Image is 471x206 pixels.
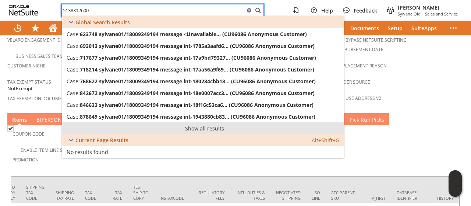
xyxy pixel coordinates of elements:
a: Tax Exempt Status [7,79,51,85]
a: Case:842672 sylvane01/18009349194 message int-18e0007acc3... (CU96086 Anonymous Customer)Edit: [62,87,344,99]
svg: Home [49,24,57,32]
a: Setup [383,21,407,35]
span: B [36,116,40,123]
a: Coupon Code [13,131,45,137]
span: Case: [67,31,80,38]
a: Unrolled view on [450,115,459,123]
a: Case:623748 sylvane01/18009349194 message <Unavailable... (CU96086 Anonymous Customer)Edit: [62,28,344,40]
a: Items [10,116,29,124]
div: History [437,195,454,201]
a: SuiteApps [407,21,441,35]
span: Sales and Service [425,11,458,17]
span: Sylvane Old [398,11,421,17]
span: Feedback [354,7,377,14]
span: Oracle Guided Learning Widget. To move around, please hold and drag [449,184,462,197]
a: Show all results [62,122,344,134]
span: SuiteApps [411,25,437,32]
a: Velaro Engagement ID [7,37,61,43]
a: Case:717677 sylvane01/18009349194 message int-17a9bd79327... (CU96086 Anonymous Customer)Edit: [62,52,344,63]
svg: Recent Records [13,24,22,32]
span: Case: [67,101,80,108]
div: Tax Code [85,190,102,201]
a: Order Source [337,79,370,85]
span: No results found [67,149,108,156]
span: Alt+Shift+G [312,137,339,144]
span: 842672 sylvane01/18009349194 message int-18e0007acc3... (CU96086 Anonymous Customer) [80,90,315,97]
a: Use Address V2 [346,95,381,101]
div: Shortcuts [26,21,44,35]
div: Database Identifier [397,190,426,201]
a: Case:846633 sylvane01/18009349194 message int-18f16c53ca6... (CU96086 Anonymous Customer)Edit: [62,99,344,111]
span: Case: [67,113,80,120]
span: Setup [388,25,403,32]
iframe: Click here to launch Oracle Guided Learning Help Panel [449,170,462,197]
a: Case:768622 sylvane01/18009349194 message int-180284cbb18... (CU96086 Anonymous Customer)Edit: [62,75,344,87]
a: Promotion [13,157,39,163]
div: SO Line [312,190,320,201]
a: Case:693013 sylvane01/18009349194 message int-1785a3aafd6... (CU96086 Anonymous Customer)Edit: [62,40,344,52]
a: Disbursement Date [337,46,383,53]
a: Tax Exemption Document URL [7,95,77,102]
span: NotExempt [7,85,33,92]
a: Replacement reason [337,63,387,69]
input: Search [62,6,245,15]
img: Checked [7,125,14,132]
svg: Search [254,6,262,15]
div: ATC Parent SKU [331,190,361,201]
span: Help [321,7,333,14]
div: P_HFST [372,195,386,201]
div: Tax Rate [113,190,122,201]
div: Shipping Tax Code [26,184,45,201]
svg: Shortcuts [31,24,40,32]
div: Regulatory Fees [195,190,224,201]
a: Business Sales Team [15,53,64,59]
span: Global Search Results [75,19,130,26]
a: Bypass NetSuite Scripting [346,37,407,43]
span: Case: [67,66,80,73]
div: More menus [445,21,462,35]
span: 718214 sylvane01/18009349194 message int-17aa56a9f69... (CU96086 Anonymous Customer) [80,66,314,73]
span: 717677 sylvane01/18009349194 message int-17a9bd79327... (CU96086 Anonymous Customer) [80,54,316,61]
span: P [350,116,353,123]
span: [PERSON_NAME] [398,4,458,11]
a: Enable Item Line Shipping [21,147,80,153]
span: - [422,11,424,17]
div: Negotiated Shipping [276,190,301,201]
a: Activities [62,21,93,35]
a: Case:878649 sylvane01/18009349194 message int-1943880cb83... (CU96086 Anonymous Customer)Edit: [62,111,344,122]
span: Case: [67,90,80,97]
span: Case: [67,54,80,61]
span: Case: [67,42,80,49]
div: Test Ship To Copy [133,184,150,201]
a: Documents [346,21,383,35]
a: B[PERSON_NAME] [35,116,83,124]
span: 846633 sylvane01/18009349194 message int-18f16c53ca6... (CU96086 Anonymous Customer) [80,101,314,108]
span: 768622 sylvane01/18009349194 message int-180284cbb18... (CU96086 Anonymous Customer) [80,78,316,85]
span: Documents [350,25,379,32]
span: 623748 sylvane01/18009349194 message <Unavailable... (CU96086 Anonymous Customer) [80,31,307,38]
div: Shipping Tax Rate [56,190,74,201]
span: 693013 sylvane01/18009349194 message int-1785a3aafd6... (CU96086 Anonymous Customer) [80,42,315,49]
span: Current Page Results [75,137,128,144]
span: Case: [67,78,80,85]
a: Case:718214 sylvane01/18009349194 message int-17aa56a9f69... (CU96086 Anonymous Customer)Edit: [62,63,344,75]
span: 878649 sylvane01/18009349194 message int-1943880cb83... (CU96086 Anonymous Customer) [80,113,315,120]
a: Recent Records [9,21,26,35]
div: NSTaxCode [161,195,184,201]
div: Intl. Duties & Taxes [235,190,265,201]
svg: logo [9,5,38,15]
a: Home [44,21,62,35]
a: Customer Niche [7,63,46,69]
span: I [12,116,14,123]
a: No results found [62,146,344,158]
a: Pick Run Picks [348,116,386,124]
